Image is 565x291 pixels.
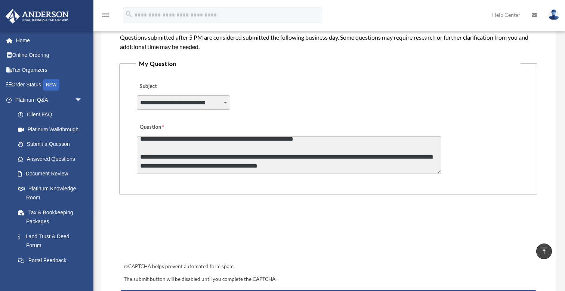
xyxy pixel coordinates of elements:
div: reCAPTCHA helps prevent automated form spam. [121,262,536,271]
iframe: reCAPTCHA [121,218,235,247]
legend: My Question [136,58,520,69]
a: Platinum Knowledge Room [10,181,93,205]
a: Order StatusNEW [5,77,93,93]
a: menu [101,13,110,19]
i: vertical_align_top [540,246,549,255]
a: Home [5,33,93,48]
label: Subject [137,82,208,92]
a: Portal Feedback [10,253,93,268]
i: menu [101,10,110,19]
img: Anderson Advisors Platinum Portal [3,9,71,24]
a: Online Ordering [5,48,93,63]
a: vertical_align_top [536,243,552,259]
a: Submit a Question [10,137,90,152]
i: search [125,10,133,18]
div: NEW [43,79,59,91]
a: Tax Organizers [5,62,93,77]
a: Tax & Bookkeeping Packages [10,205,93,229]
img: User Pic [548,9,559,20]
label: Question [137,122,195,133]
span: arrow_drop_down [75,92,90,108]
div: The submit button will be disabled until you complete the CAPTCHA. [121,275,536,284]
a: Platinum Walkthrough [10,122,93,137]
a: Platinum Q&Aarrow_drop_down [5,92,93,107]
a: Answered Questions [10,151,93,166]
a: Document Review [10,166,93,181]
a: Client FAQ [10,107,93,122]
a: Land Trust & Deed Forum [10,229,93,253]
